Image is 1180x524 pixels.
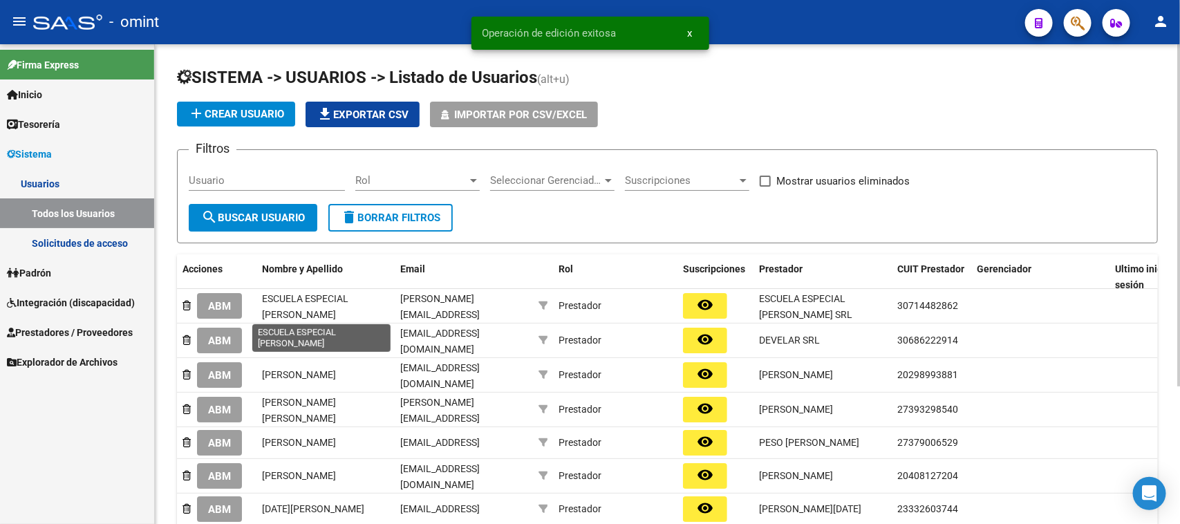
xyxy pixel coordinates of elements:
button: ABM [197,430,242,456]
span: ABM [208,404,231,416]
span: PESO [PERSON_NAME] [759,437,859,448]
mat-icon: remove_red_eye [697,500,713,516]
datatable-header-cell: Gerenciador [971,254,1109,300]
span: CUIT Prestador [897,263,964,274]
span: 23332603744 [897,503,958,514]
span: [EMAIL_ADDRESS] [400,503,480,514]
span: [EMAIL_ADDRESS][DOMAIN_NAME] [400,362,480,389]
span: 27379006529 [897,437,958,448]
span: Padrón [7,265,51,281]
span: ESCUELA ESPECIAL [PERSON_NAME] SRL [759,293,852,320]
span: Tesorería [7,117,60,132]
span: Acciones [182,263,223,274]
span: [DATE][PERSON_NAME] [262,503,364,514]
mat-icon: delete [341,209,357,225]
span: Prestadores / Proveedores [7,325,133,340]
datatable-header-cell: Email [395,254,533,300]
span: [PERSON_NAME] [262,470,336,481]
mat-icon: file_download [317,106,333,122]
span: 30686222914 [897,335,958,346]
span: SISTEMA -> USUARIOS -> Listado de Usuarios [177,68,537,87]
span: ABM [208,470,231,483]
mat-icon: search [201,209,218,225]
button: ABM [197,293,242,319]
span: DEVELAR SRL [262,335,323,346]
button: x [677,21,704,46]
span: [PERSON_NAME] [759,470,833,481]
datatable-header-cell: Prestador [753,254,892,300]
div: Prestador [559,367,601,383]
span: Inicio [7,87,42,102]
span: Buscar Usuario [201,212,305,224]
mat-icon: add [188,105,205,122]
span: Mostrar usuarios eliminados [776,173,910,189]
mat-icon: remove_red_eye [697,366,713,382]
span: 27393298540 [897,404,958,415]
span: ESCUELA ESPECIAL [PERSON_NAME] [262,293,348,320]
div: Prestador [559,468,601,484]
div: Prestador [559,333,601,348]
button: Exportar CSV [306,102,420,127]
span: Rol [355,174,467,187]
span: [PERSON_NAME][DATE] [759,503,861,514]
span: Explorador de Archivos [7,355,118,370]
datatable-header-cell: Suscripciones [677,254,753,300]
mat-icon: person [1152,13,1169,30]
button: ABM [197,328,242,353]
span: Sistema [7,147,52,162]
span: Rol [559,263,573,274]
span: Suscripciones [683,263,745,274]
mat-icon: remove_red_eye [697,433,713,450]
button: ABM [197,362,242,388]
span: Suscripciones [625,174,737,187]
datatable-header-cell: CUIT Prestador [892,254,971,300]
span: 30714482862 [897,300,958,311]
span: [PERSON_NAME][EMAIL_ADDRESS][PERSON_NAME][DOMAIN_NAME] [400,397,480,455]
datatable-header-cell: Acciones [177,254,256,300]
span: ABM [208,335,231,347]
span: Integración (discapacidad) [7,295,135,310]
span: (alt+u) [537,73,570,86]
button: Buscar Usuario [189,204,317,232]
span: ABM [208,437,231,449]
span: Firma Express [7,57,79,73]
span: Borrar Filtros [341,212,440,224]
mat-icon: remove_red_eye [697,467,713,483]
div: Prestador [559,435,601,451]
mat-icon: menu [11,13,28,30]
span: - omint [109,7,159,37]
span: [PERSON_NAME] [262,369,336,380]
span: [PERSON_NAME] [759,404,833,415]
span: [EMAIL_ADDRESS] [400,437,480,448]
span: [EMAIL_ADDRESS][DOMAIN_NAME] [400,463,480,490]
h3: Filtros [189,139,236,158]
span: ABM [208,369,231,382]
span: Crear Usuario [188,108,284,120]
span: [PERSON_NAME] [PERSON_NAME] [262,397,336,424]
button: ABM [197,397,242,422]
span: x [688,27,693,39]
button: Importar por CSV/Excel [430,102,598,127]
button: ABM [197,496,242,522]
div: Open Intercom Messenger [1133,477,1166,510]
span: Importar por CSV/Excel [454,109,587,121]
span: [PERSON_NAME] [262,437,336,448]
span: Ultimo inicio sesión [1115,263,1170,290]
span: DEVELAR SRL [759,335,820,346]
button: Borrar Filtros [328,204,453,232]
mat-icon: remove_red_eye [697,331,713,348]
span: Email [400,263,425,274]
div: Prestador [559,501,601,517]
span: ABM [208,503,231,516]
span: Seleccionar Gerenciador [490,174,602,187]
span: Operación de edición exitosa [483,26,617,40]
span: Prestador [759,263,803,274]
span: [EMAIL_ADDRESS][DOMAIN_NAME] [400,328,480,355]
button: ABM [197,463,242,489]
span: Exportar CSV [317,109,409,121]
div: Prestador [559,298,601,314]
datatable-header-cell: Rol [553,254,677,300]
button: Crear Usuario [177,102,295,127]
span: 20298993881 [897,369,958,380]
span: Gerenciador [977,263,1031,274]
